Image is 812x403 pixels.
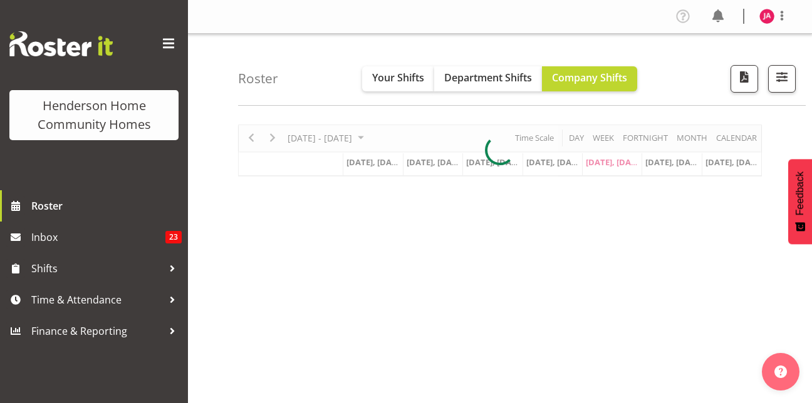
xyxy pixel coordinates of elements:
[731,65,758,93] button: Download a PDF of the roster according to the set date range.
[444,71,532,84] span: Department Shifts
[165,231,182,243] span: 23
[31,290,163,309] span: Time & Attendance
[31,228,165,247] span: Inbox
[774,365,787,378] img: help-xxl-2.png
[552,71,627,84] span: Company Shifts
[22,96,166,134] div: Henderson Home Community Homes
[31,259,163,278] span: Shifts
[31,196,182,215] span: Roster
[788,159,812,244] button: Feedback - Show survey
[362,66,434,91] button: Your Shifts
[31,322,163,340] span: Finance & Reporting
[542,66,637,91] button: Company Shifts
[759,9,774,24] img: julius-antonio10095.jpg
[768,65,796,93] button: Filter Shifts
[238,71,278,86] h4: Roster
[372,71,424,84] span: Your Shifts
[434,66,542,91] button: Department Shifts
[9,31,113,56] img: Rosterit website logo
[794,171,806,215] span: Feedback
